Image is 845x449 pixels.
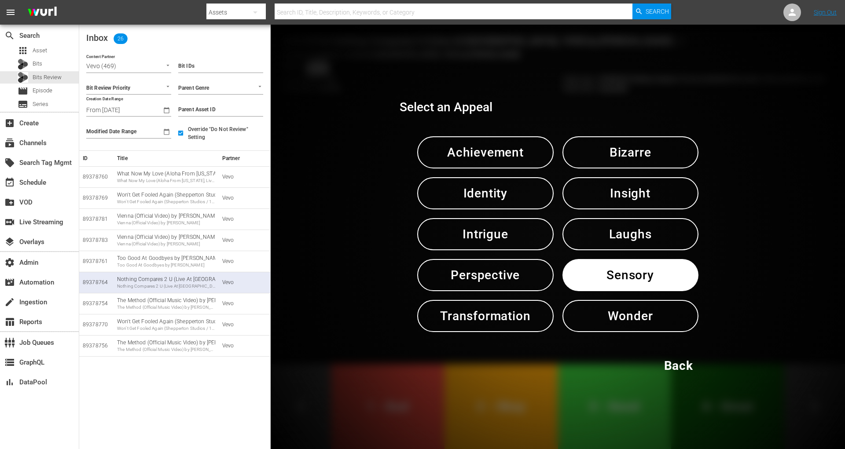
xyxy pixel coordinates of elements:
img: ans4CAIJ8jUAAAAAAAAAAAAAAAAAAAAAAAAgQb4GAAAAAAAAAAAAAAAAAAAAAAAAJMjXAAAAAAAAAAAAAAAAAAAAAAAAgAT5G... [21,2,63,23]
span: Search [4,30,15,41]
button: Perspective [417,259,553,291]
span: Episode [33,86,52,95]
span: Sensory [585,264,676,286]
button: Achievement [417,136,553,168]
th: Title [114,150,219,166]
button: Back [641,350,716,382]
input: Content Partner [86,61,147,73]
div: Vevo [222,258,263,265]
button: Bizarre [562,136,698,168]
h2: Select an Appeal [400,101,492,114]
span: Bits Review [33,73,62,82]
div: Vevo [222,237,263,244]
div: 89378756 [83,342,110,350]
div: Too Good At Goodbyes by [PERSON_NAME] [117,262,215,268]
div: 89378783 [83,237,110,244]
div: 89378760 [83,173,110,181]
div: Won't Get Fooled Again (Shepperton Studios / 1978) by The Who [117,199,215,205]
span: Schedule [4,177,15,188]
div: Vevo [222,173,263,181]
span: Channels [4,138,15,148]
button: Insight [562,177,698,209]
span: Live Streaming [4,217,15,227]
span: Transformation [440,305,530,327]
div: Vevo [222,279,263,286]
div: Vevo [222,215,263,223]
button: Search [632,4,671,19]
div: Vevo [222,342,263,350]
div: 89378764 [83,279,110,286]
span: DataPool [4,377,15,387]
span: Achievement [440,142,530,163]
span: Episode [18,86,28,96]
th: Partner [219,150,270,166]
div: The Method (Official Music Video) by Lecrae, Miles Minnick and E-40 [117,339,215,353]
span: Series [18,99,28,110]
div: 89378769 [83,194,110,202]
span: Asset [33,46,47,55]
span: Insight [585,183,676,204]
div: 89378761 [83,258,110,265]
span: Back [664,355,693,376]
span: Admin [4,257,15,268]
label: Content Partner [86,55,115,59]
span: 26 [114,35,128,42]
span: Ingestion [4,297,15,307]
a: Sign Out [814,9,837,16]
span: Bits [33,59,42,68]
span: Bizarre [585,142,676,163]
span: Asset [18,45,28,56]
div: Nothing Compares 2 U (Live At [GEOGRAPHIC_DATA], 1999) by [PERSON_NAME] [117,283,215,289]
div: Vienna (Official Video) by Billy Joel [117,234,215,247]
div: Vienna (Official Video) by [PERSON_NAME] [117,241,215,247]
div: Won't Get Fooled Again (Shepperton Studios / 1978) by The Who [117,191,215,205]
div: What Now My Love (Aloha From Hawaii, Live in Honolulu, 1973) by Elvis Presley [117,170,215,184]
div: The Method (Official Music Video) by Lecrae, Miles Minnick and E-40 [117,297,215,310]
div: Vevo [222,194,263,202]
h2: Inbox [86,32,130,46]
button: Laughs [562,218,698,250]
span: Job Queues [4,337,15,348]
div: The Method (Official Music Video) by [PERSON_NAME], [PERSON_NAME] and E-40 [117,304,215,310]
span: Create [4,118,15,128]
span: Search Tag Mgmt [4,157,15,168]
span: Reports [4,317,15,327]
div: Nothing Compares 2 U (Live At Paisley Park, 1999) by Prince [117,276,215,289]
span: menu [5,7,16,18]
button: Open [164,61,172,69]
div: Won't Get Fooled Again (Shepperton Studios / 1978) by The Who [117,325,215,332]
div: Too Good At Goodbyes by Sam Smith [117,255,215,268]
span: Search [646,4,669,19]
div: Won't Get Fooled Again (Shepperton Studios / 1978) by The Who [117,318,215,332]
div: The Method (Official Music Video) by [PERSON_NAME], [PERSON_NAME] and E-40 [117,347,215,353]
div: 89378770 [83,321,110,329]
button: Identity [417,177,553,209]
span: Automation [4,277,15,288]
button: Open [164,82,172,91]
label: Creation Date Range [86,97,123,101]
div: What Now My Love (Aloha From [US_STATE], Live in [GEOGRAPHIC_DATA], 1973) by [PERSON_NAME] [117,178,215,184]
div: Vienna (Official Video) by Billy Joel [117,212,215,226]
button: Intrigue [417,218,553,250]
button: Sensory [562,259,698,291]
span: Perspective [440,264,530,286]
span: Override "Do Not Review" Setting [188,125,256,141]
span: Series [33,100,48,109]
th: ID [79,150,114,166]
button: Open [256,82,264,91]
span: GraphQL [4,357,15,368]
div: 89378754 [83,300,110,307]
div: Vevo [222,321,263,329]
button: Transformation [417,300,553,332]
div: Vienna (Official Video) by [PERSON_NAME] [117,220,215,226]
span: Laughs [585,223,676,245]
button: Wonder [562,300,698,332]
div: 89378781 [83,215,110,223]
div: Bits Review [18,72,28,83]
span: Intrigue [440,223,530,245]
div: Vevo [222,300,263,307]
span: Overlays [4,237,15,247]
span: Identity [440,183,530,204]
span: Wonder [585,305,676,327]
div: Bits [18,59,28,69]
